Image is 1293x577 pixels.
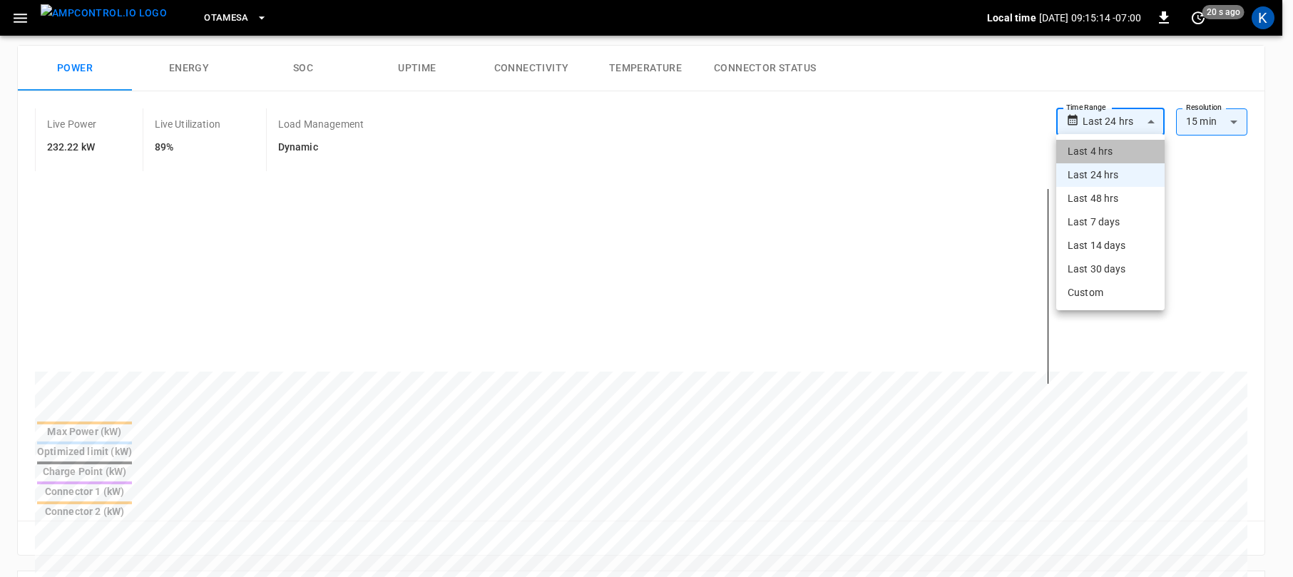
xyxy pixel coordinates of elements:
[1056,234,1165,257] li: Last 14 days
[1056,140,1165,163] li: Last 4 hrs
[1056,163,1165,187] li: Last 24 hrs
[1056,257,1165,281] li: Last 30 days
[1056,210,1165,234] li: Last 7 days
[1056,281,1165,305] li: Custom
[1056,187,1165,210] li: Last 48 hrs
